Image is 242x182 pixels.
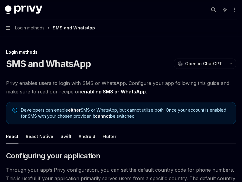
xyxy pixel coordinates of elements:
[26,129,53,143] button: React Native
[6,58,91,69] h1: SMS and WhatsApp
[81,89,146,95] a: enabling SMS or WhatsApp
[231,5,237,14] button: More actions
[6,49,236,55] div: Login methods
[15,24,44,32] span: Login methods
[6,151,100,161] span: Configuring your application
[174,59,226,69] button: Open in ChatGPT
[53,24,95,32] div: SMS and WhatsApp
[5,5,42,14] img: dark logo
[12,108,17,113] svg: Note
[185,61,222,67] span: Open in ChatGPT
[68,107,81,113] strong: either
[6,129,18,143] button: React
[60,129,71,143] button: Swift
[21,107,230,119] span: Developers can enable SMS or WhatsApp, but cannot utilize both. Once your account is enabled for ...
[6,79,236,96] span: Privy enables users to login with SMS or WhatsApp. Configure your app following this guide and ma...
[103,129,116,143] button: Flutter
[95,113,110,119] strong: cannot
[79,129,95,143] button: Android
